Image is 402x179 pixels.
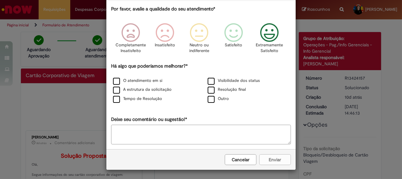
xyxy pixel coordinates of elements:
[208,87,246,93] label: Resolução final
[256,42,283,54] p: Extremamente Satisfeito
[115,18,147,62] div: Completamente Insatisfeito
[113,96,162,102] label: Tempo de Resolução
[208,78,260,84] label: Visibilidade dos status
[252,18,288,62] div: Extremamente Satisfeito
[111,63,291,104] div: Há algo que poderíamos melhorar?*
[111,116,187,123] label: Deixe seu comentário ou sugestão!*
[208,96,229,102] label: Outro
[225,42,242,48] p: Satisfeito
[113,87,172,93] label: A estrutura da solicitação
[183,18,215,62] div: Neutro ou indiferente
[116,42,146,54] p: Completamente Insatisfeito
[225,154,256,165] button: Cancelar
[217,18,249,62] div: Satisfeito
[155,42,175,48] p: Insatisfeito
[188,42,210,54] p: Neutro ou indiferente
[113,78,162,84] label: O atendimento em si
[111,6,215,12] label: Por favor, avalie a qualidade do seu atendimento*
[149,18,181,62] div: Insatisfeito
